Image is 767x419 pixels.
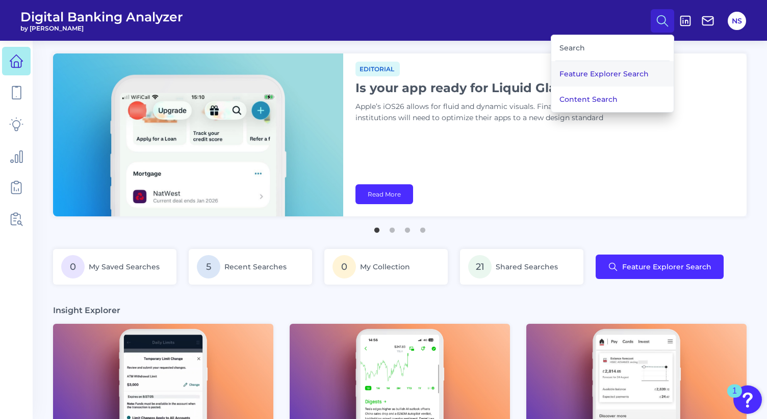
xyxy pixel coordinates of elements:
button: 4 [418,222,428,233]
a: 0My Saved Searches [53,249,176,285]
a: 5Recent Searches [189,249,312,285]
a: Read More [355,184,413,204]
img: bannerImg [53,53,343,216]
button: NS [728,12,746,30]
a: Editorial [355,64,400,73]
p: Apple’s iOS26 allows for fluid and dynamic visuals. Financial institutions will need to optimize ... [355,101,610,124]
span: Feature Explorer Search [622,263,711,271]
span: Digital Banking Analyzer [20,9,183,24]
h1: Is your app ready for Liquid Glass? [355,80,610,95]
span: Editorial [355,62,400,76]
span: My Collection [360,262,410,271]
div: Search [555,35,670,61]
div: 1 [732,391,737,404]
span: Recent Searches [224,262,287,271]
span: 0 [61,255,85,278]
button: Feature Explorer Search [596,255,724,279]
button: Content Search [551,87,674,112]
a: 21Shared Searches [460,249,583,285]
span: 0 [333,255,356,278]
button: 1 [372,222,382,233]
h3: Insight Explorer [53,305,120,316]
span: 5 [197,255,220,278]
span: Shared Searches [496,262,558,271]
button: Feature Explorer Search [551,61,674,87]
button: 3 [402,222,413,233]
span: 21 [468,255,492,278]
a: 0My Collection [324,249,448,285]
button: Open Resource Center, 1 new notification [733,385,762,414]
span: My Saved Searches [89,262,160,271]
span: by [PERSON_NAME] [20,24,183,32]
button: 2 [387,222,397,233]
